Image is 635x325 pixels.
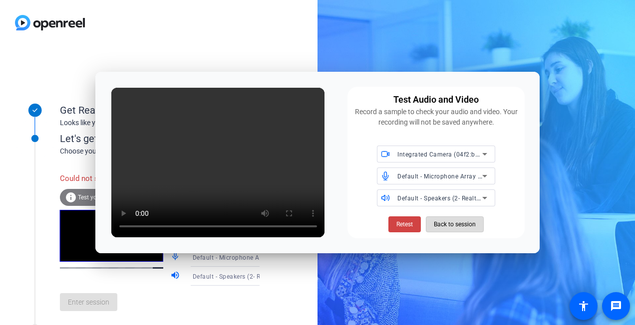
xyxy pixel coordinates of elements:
button: Back to session [426,216,484,232]
button: Retest [388,216,421,232]
span: Default - Speakers (2- Realtek(R) Audio) [193,272,308,280]
div: Could not start video source [60,168,170,189]
div: Choose your settings [60,146,280,157]
div: Get Ready! [60,103,260,118]
span: Back to session [434,215,476,234]
mat-icon: info [65,191,77,203]
mat-icon: message [610,300,622,312]
div: Record a sample to check your audio and video. Your recording will not be saved anywhere. [353,107,519,128]
div: Looks like you've been invited to join [60,118,260,128]
mat-icon: volume_up [170,270,182,282]
span: Default - Speakers (2- Realtek(R) Audio) [397,194,512,202]
mat-icon: mic_none [170,251,182,263]
span: Retest [396,220,413,229]
div: Test Audio and Video [393,93,479,107]
span: Integrated Camera (04f2:b7c0) [397,150,488,158]
span: Test your audio and video [78,194,147,201]
div: Let's get connected. [60,131,280,146]
mat-icon: accessibility [578,300,590,312]
span: Default - Microphone Array (2- Intel® Smart Sound Technology for Digital Microphones) [193,253,448,261]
